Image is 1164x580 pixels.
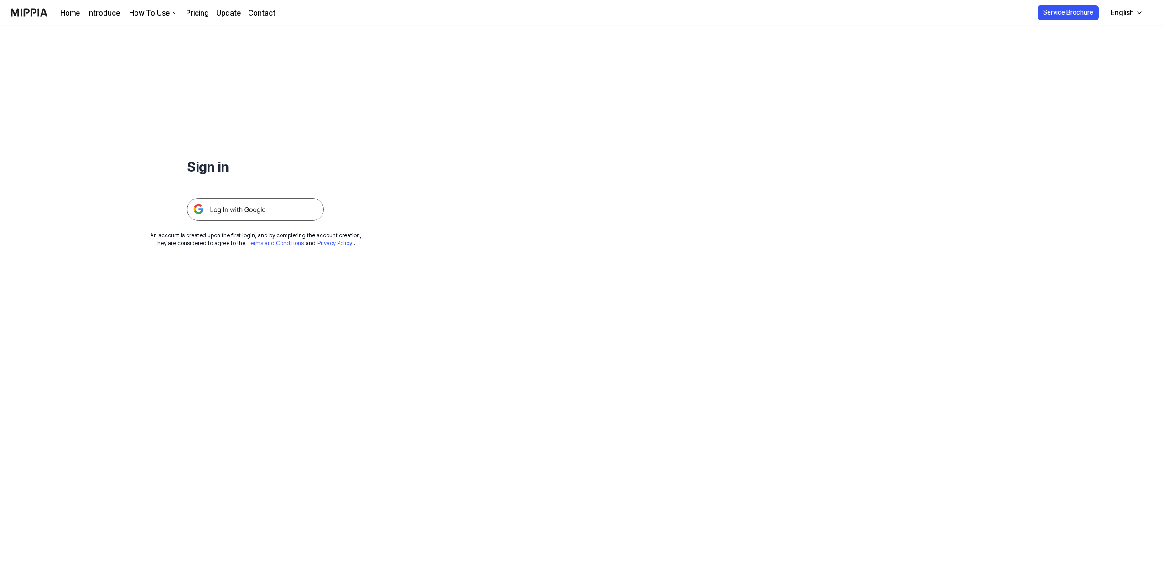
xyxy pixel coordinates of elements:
div: English [1109,7,1136,18]
div: An account is created upon the first login, and by completing the account creation, they are cons... [150,232,361,247]
img: 구글 로그인 버튼 [187,198,324,221]
a: Pricing [186,8,209,19]
div: How To Use [127,8,171,19]
a: Introduce [87,8,120,19]
button: Service Brochure [1038,5,1099,20]
button: How To Use [127,8,179,19]
a: Privacy Policy [317,240,352,246]
a: Update [216,8,241,19]
a: Home [60,8,80,19]
a: Terms and Conditions [247,240,304,246]
button: English [1103,4,1148,22]
a: Contact [248,8,275,19]
h1: Sign in [187,157,324,176]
